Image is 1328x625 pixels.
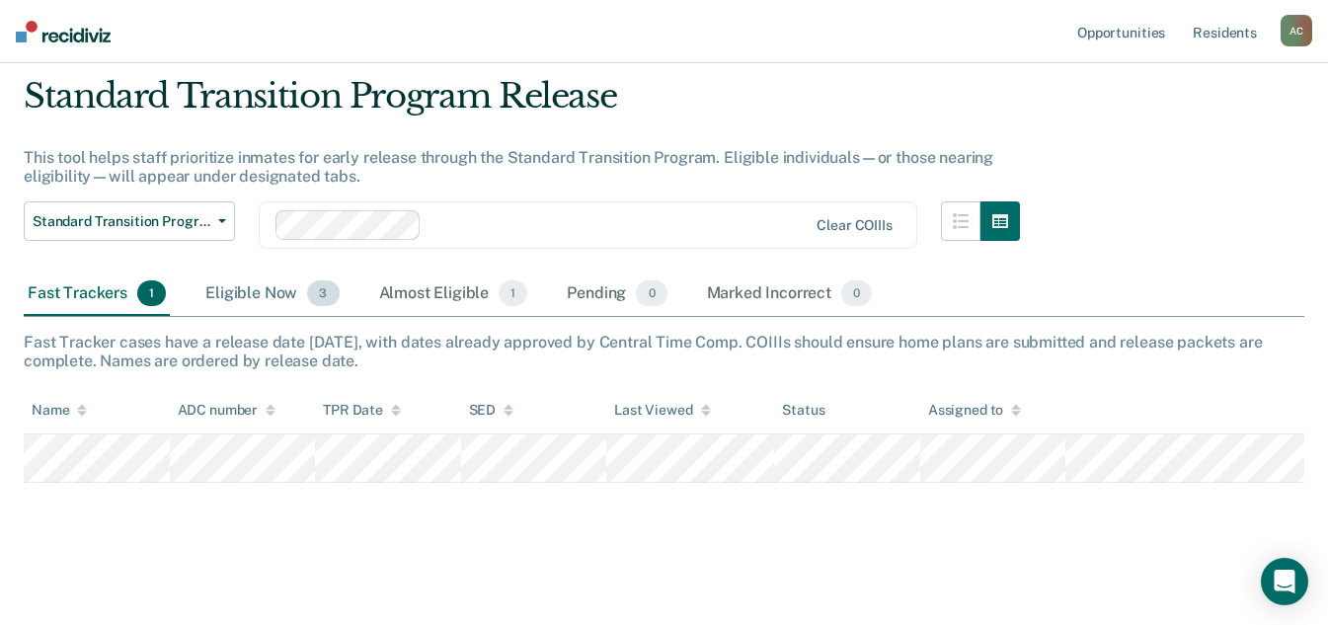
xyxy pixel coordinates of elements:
div: Pending0 [563,273,670,316]
span: 0 [636,280,666,306]
div: Standard Transition Program Release [24,76,1020,132]
button: Standard Transition Program Release [24,201,235,241]
div: ADC number [178,402,276,419]
div: Almost Eligible1 [375,273,532,316]
span: 3 [307,280,339,306]
div: SED [469,402,514,419]
div: Fast Tracker cases have a release date [DATE], with dates already approved by Central Time Comp. ... [24,333,1304,370]
div: This tool helps staff prioritize inmates for early release through the Standard Transition Progra... [24,148,1020,186]
img: Recidiviz [16,21,111,42]
span: 0 [841,280,872,306]
div: Fast Trackers1 [24,273,170,316]
div: Status [782,402,824,419]
div: Assigned to [928,402,1021,419]
div: Last Viewed [614,402,710,419]
div: Open Intercom Messenger [1261,558,1308,605]
div: TPR Date [323,402,401,419]
div: Clear COIIIs [817,217,892,234]
span: 1 [137,280,166,306]
span: 1 [499,280,527,306]
div: Eligible Now3 [201,273,343,316]
div: Marked Incorrect0 [703,273,877,316]
div: Name [32,402,87,419]
span: Standard Transition Program Release [33,213,210,230]
div: A C [1281,15,1312,46]
button: AC [1281,15,1312,46]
